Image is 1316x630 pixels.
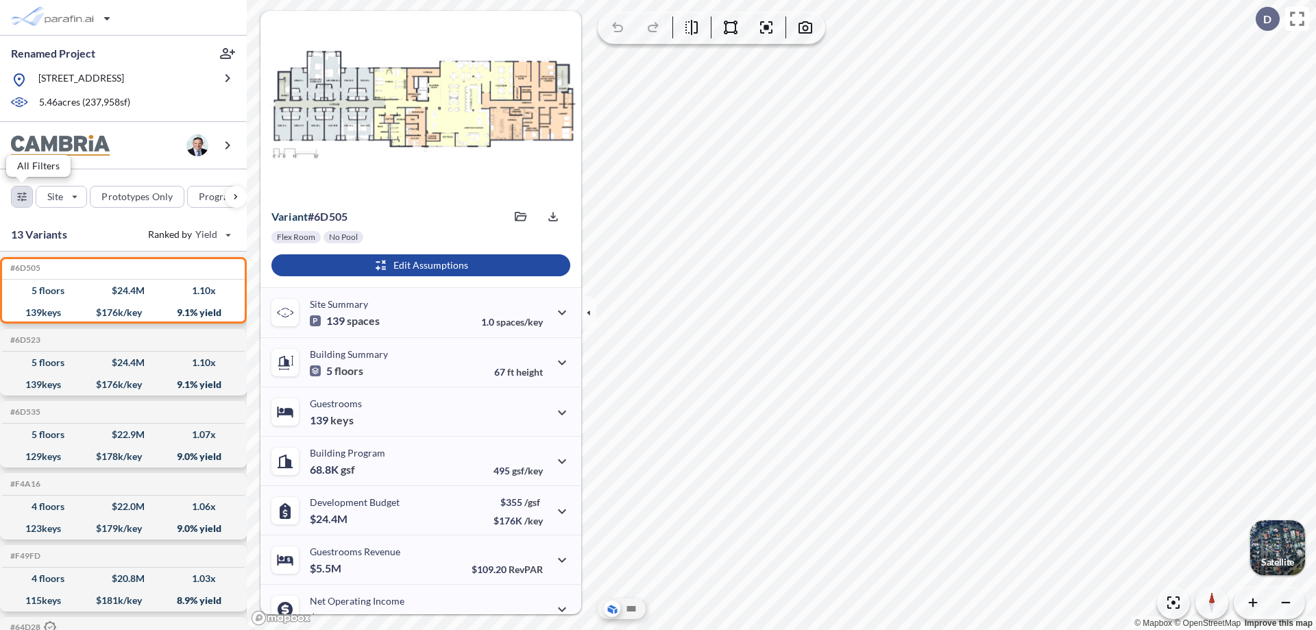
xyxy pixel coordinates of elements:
button: Edit Assumptions [271,254,570,276]
p: Net Operating Income [310,595,404,607]
p: $5.5M [310,561,343,575]
span: spaces [347,314,380,328]
span: Variant [271,210,308,223]
p: Guestrooms Revenue [310,546,400,557]
span: RevPAR [509,564,543,575]
p: $176K [493,515,543,526]
a: Improve this map [1245,618,1313,628]
p: 139 [310,314,380,328]
p: $24.4M [310,512,350,526]
a: Mapbox homepage [251,610,311,626]
p: 13 Variants [11,226,67,243]
p: Guestrooms [310,398,362,409]
span: gsf/key [512,465,543,476]
p: Satellite [1261,557,1294,568]
p: 40.0% [485,613,543,625]
p: Prototypes Only [101,190,173,204]
p: Program [199,190,237,204]
p: 67 [494,366,543,378]
p: $2.2M [310,611,343,625]
p: [STREET_ADDRESS] [38,71,124,88]
p: $355 [493,496,543,508]
p: Building Program [310,447,385,459]
h5: Click to copy the code [8,407,40,417]
a: Mapbox [1134,618,1172,628]
p: Renamed Project [11,46,95,61]
span: margin [513,613,543,625]
span: floors [334,364,363,378]
span: ft [507,366,514,378]
img: BrandImage [11,135,110,156]
h5: Click to copy the code [8,263,40,273]
p: 495 [493,465,543,476]
p: Site [47,190,63,204]
button: Aerial View [604,601,620,617]
span: Yield [195,228,218,241]
p: All Filters [17,160,60,171]
button: Switcher ImageSatellite [1250,520,1305,575]
p: D [1263,13,1271,25]
button: Site [36,186,87,208]
span: keys [330,413,354,427]
p: Building Summary [310,348,388,360]
p: No Pool [329,232,358,243]
button: Site Plan [623,601,639,617]
h5: Click to copy the code [8,551,40,561]
p: Edit Assumptions [393,258,468,272]
p: 1.0 [481,316,543,328]
a: OpenStreetMap [1174,618,1241,628]
span: /key [524,515,543,526]
p: Flex Room [277,232,315,243]
img: user logo [186,134,208,156]
img: Switcher Image [1250,520,1305,575]
h5: Click to copy the code [8,479,40,489]
p: # 6d505 [271,210,348,223]
span: /gsf [524,496,540,508]
p: 5 [310,364,363,378]
p: 5.46 acres ( 237,958 sf) [39,95,130,110]
p: Site Summary [310,298,368,310]
button: Prototypes Only [90,186,184,208]
p: 68.8K [310,463,355,476]
p: 139 [310,413,354,427]
p: $109.20 [472,564,543,575]
span: height [516,366,543,378]
button: Ranked by Yield [137,223,240,245]
button: Program [187,186,261,208]
span: spaces/key [496,316,543,328]
h5: Click to copy the code [8,335,40,345]
span: gsf [341,463,355,476]
p: Development Budget [310,496,400,508]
